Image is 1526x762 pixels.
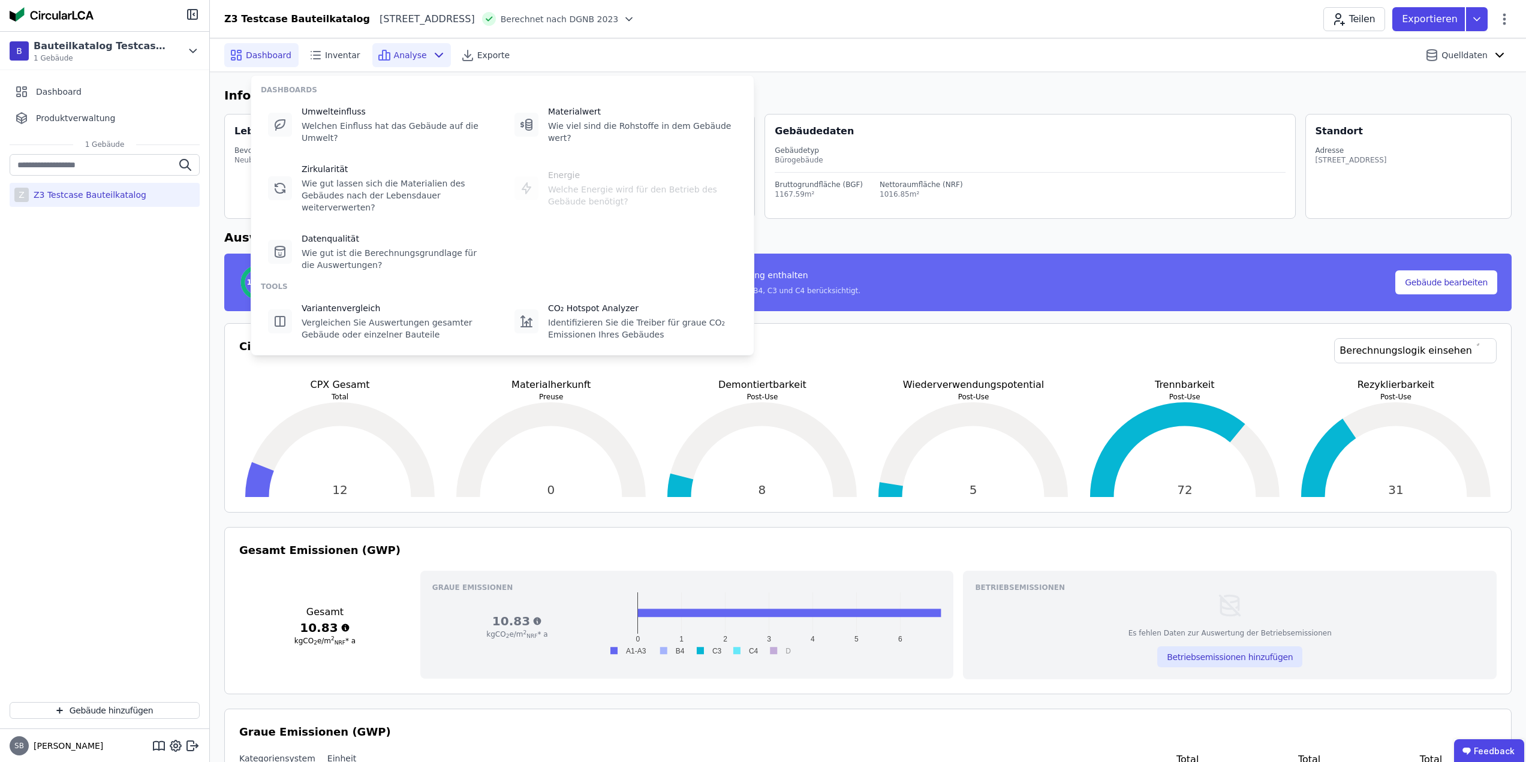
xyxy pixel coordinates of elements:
[14,742,24,749] span: SB
[302,120,490,144] div: Welchen Einfluss hat das Gebäude auf die Umwelt?
[239,392,441,402] p: Total
[501,13,619,25] span: Berechnet nach DGNB 2023
[548,302,737,314] div: CO₂ Hotspot Analyzer
[239,378,441,392] p: CPX Gesamt
[880,180,963,189] div: Nettoraumfläche (NRF)
[34,39,171,53] div: Bauteilkatalog Testcase Z3
[1084,378,1286,392] p: Trennbarkeit
[526,633,537,639] sub: NRF
[331,635,335,641] sup: 2
[239,605,411,619] h3: Gesamt
[302,106,490,118] div: Umwelteinfluss
[477,49,510,61] span: Exporte
[302,163,490,175] div: Zirkularität
[314,640,317,646] sub: 2
[261,282,744,291] div: TOOLS
[36,86,82,98] span: Dashboard
[1084,392,1286,402] p: Post-Use
[234,155,332,165] div: Neubau
[239,724,1497,740] h3: Graue Emissionen (GWP)
[486,630,547,638] span: kgCO e/m * a
[1316,146,1387,155] div: Adresse
[224,86,1512,104] h6: Informationen zum Gebäude
[1402,12,1460,26] p: Exportieren
[872,378,1074,392] p: Wiederverwendungspotential
[506,633,510,639] sub: 2
[775,124,1295,138] div: Gebäudedaten
[775,155,1285,165] div: Bürogebäude
[1334,338,1497,363] a: Berechnungslogik einsehen
[239,542,1497,559] h3: Gesamt Emissionen (GWP)
[34,53,171,63] span: 1 Gebäude
[246,278,269,287] span: 100%
[261,85,744,95] div: DASHBOARDS
[302,233,490,245] div: Datenqualität
[548,120,737,144] div: Wie viel sind die Rohstoffe in dem Gebäude wert?
[548,106,737,118] div: Materialwert
[239,338,459,378] h3: Circularity Performance Index (CPX)
[224,12,370,26] div: Z3 Testcase Bauteilkatalog
[10,702,200,719] button: Gebäude hinzufügen
[523,630,527,635] sup: 2
[224,228,1512,246] h6: Auswertungen
[775,189,863,199] div: 1167.59m²
[450,392,652,402] p: Preuse
[872,392,1074,402] p: Post-Use
[294,637,356,645] span: kgCO e/m * a
[234,146,332,155] div: Bevorstehende Maßnahme
[302,177,490,213] div: Wie gut lassen sich die Materialien des Gebäudes nach der Lebensdauer weiterverwerten?
[1128,628,1332,638] div: Es fehlen Daten zur Auswertung der Betriebsemissionen
[661,392,863,402] p: Post-Use
[29,189,146,201] div: Z3 Testcase Bauteilkatalog
[302,317,490,341] div: Vergleichen Sie Auswertungen gesamter Gebäude oder einzelner Bauteile
[1316,155,1387,165] div: [STREET_ADDRESS]
[1316,124,1363,138] div: Standort
[36,112,115,124] span: Produktverwaltung
[29,740,103,752] span: [PERSON_NAME]
[370,12,475,26] div: [STREET_ADDRESS]
[432,583,942,592] h3: Graue Emissionen
[335,640,345,646] sub: NRF
[73,140,137,149] span: 1 Gebäude
[394,49,427,61] span: Analyse
[14,188,29,202] div: Z
[325,49,360,61] span: Inventar
[239,619,411,636] h3: 10.83
[548,317,737,341] div: Identifizieren Sie die Treiber für graue CO₂ Emissionen Ihres Gebäudes
[975,583,1485,592] h3: Betriebsemissionen
[775,180,863,189] div: Bruttogrundfläche (BGF)
[302,247,490,271] div: Wie gut ist die Berechnungsgrundlage für die Auswertungen?
[1295,378,1497,392] p: Rezyklierbarkeit
[10,41,29,61] div: B
[450,378,652,392] p: Materialherkunft
[432,613,602,630] h3: 10.83
[234,124,307,138] div: Lebenszyklus
[1395,270,1497,294] button: Gebäude bearbeiten
[10,7,94,22] img: Concular
[1157,646,1302,667] button: Betriebsemissionen hinzufügen
[302,302,490,314] div: Variantenvergleich
[1295,392,1497,402] p: Post-Use
[775,146,1285,155] div: Gebäudetyp
[661,378,863,392] p: Demontiertbarkeit
[1217,592,1243,619] img: empty-state
[1441,49,1488,61] span: Quelldaten
[1323,7,1385,31] button: Teilen
[246,49,291,61] span: Dashboard
[880,189,963,199] div: 1016.85m²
